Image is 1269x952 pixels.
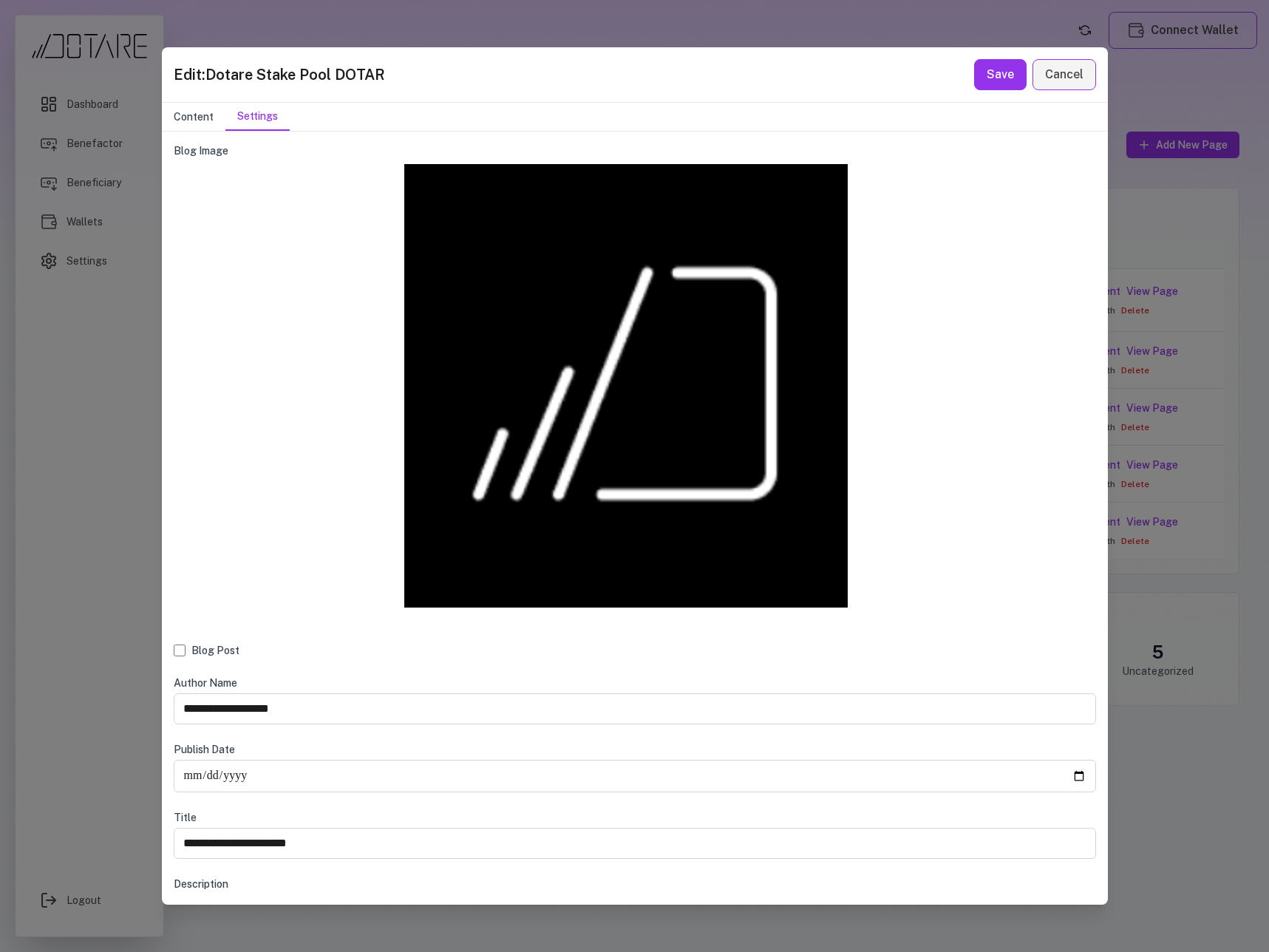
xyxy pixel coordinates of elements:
[225,103,290,131] button: Settings
[174,742,1096,757] label: Publish Date
[174,143,1096,158] label: Blog Image
[162,103,225,131] button: Content
[174,676,1096,690] label: Author Name
[174,810,1096,825] label: Title
[1032,59,1096,90] button: Cancel
[974,59,1027,90] button: Save
[174,64,385,85] h2: Edit: Dotare Stake Pool DOTAR
[174,877,1096,891] label: Description
[191,643,239,658] label: Blog Post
